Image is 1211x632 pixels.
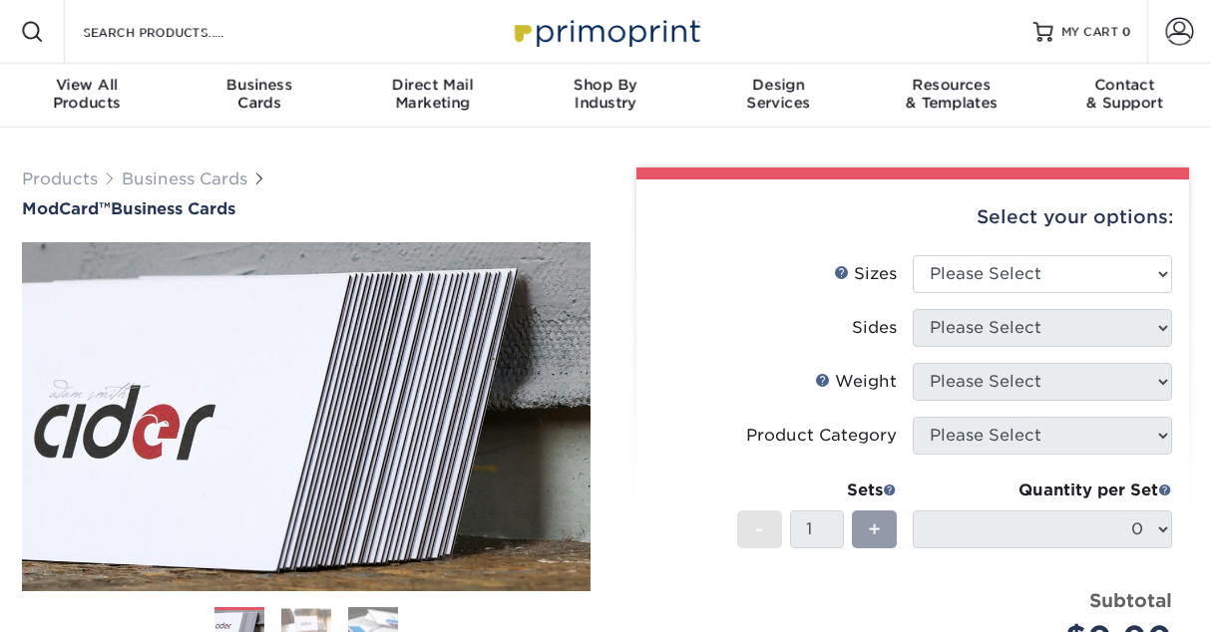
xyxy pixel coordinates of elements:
div: & Support [1038,76,1211,112]
div: Sizes [834,262,897,286]
div: Sets [737,478,897,502]
a: Business Cards [122,169,247,188]
strong: Subtotal [1089,589,1172,611]
span: 0 [1122,25,1131,39]
a: BusinessCards [173,64,345,128]
span: - [755,514,764,544]
span: Design [692,76,865,94]
div: Product Category [746,424,897,448]
a: Products [22,169,98,188]
div: Sides [852,316,897,340]
a: DesignServices [692,64,865,128]
div: Services [692,76,865,112]
a: ModCard™Business Cards [22,199,591,218]
a: Shop ByIndustry [519,64,691,128]
span: Contact [1038,76,1211,94]
div: & Templates [865,76,1037,112]
span: Business [173,76,345,94]
input: SEARCH PRODUCTS..... [81,20,275,44]
a: Direct MailMarketing [346,64,519,128]
span: ModCard™ [22,199,111,218]
div: Industry [519,76,691,112]
div: Weight [815,370,897,394]
span: Shop By [519,76,691,94]
div: Marketing [346,76,519,112]
div: Cards [173,76,345,112]
a: Contact& Support [1038,64,1211,128]
span: + [868,514,881,544]
a: Resources& Templates [865,64,1037,128]
span: Direct Mail [346,76,519,94]
img: Primoprint [506,10,705,53]
span: Resources [865,76,1037,94]
h1: Business Cards [22,199,591,218]
div: Select your options: [652,179,1173,255]
span: MY CART [1061,24,1118,41]
div: Quantity per Set [913,478,1172,502]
